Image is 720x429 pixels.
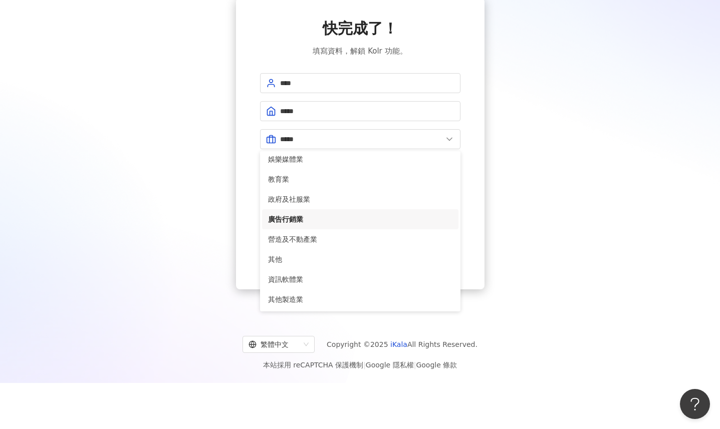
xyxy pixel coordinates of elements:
a: iKala [390,340,407,348]
iframe: Help Scout Beacon - Open [680,389,710,419]
a: Google 條款 [416,361,457,369]
span: 其他 [268,254,452,265]
span: | [414,361,416,369]
span: 娛樂媒體業 [268,154,452,165]
span: 本站採用 reCAPTCHA 保護機制 [263,359,457,371]
span: | [363,361,366,369]
span: 快完成了！ [323,18,398,39]
div: 繁體中文 [249,336,300,352]
span: 廣告行銷業 [268,214,452,225]
span: 資訊軟體業 [268,274,452,285]
span: 政府及社服業 [268,194,452,205]
span: Copyright © 2025 All Rights Reserved. [327,338,477,350]
span: 其他製造業 [268,294,452,305]
a: Google 隱私權 [366,361,414,369]
span: 教育業 [268,174,452,185]
span: 營造及不動產業 [268,234,452,245]
span: 填寫資料，解鎖 Kolr 功能。 [313,45,407,57]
